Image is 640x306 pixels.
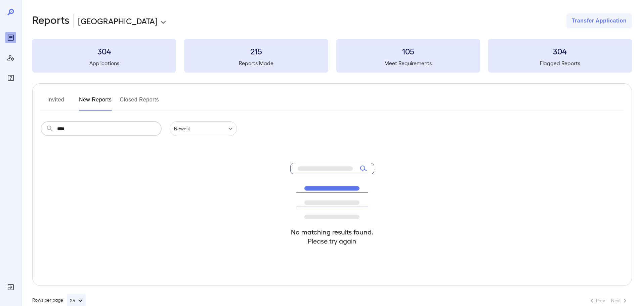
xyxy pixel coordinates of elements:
nav: pagination navigation [585,295,632,306]
h3: 215 [184,46,328,56]
button: Closed Reports [120,94,159,111]
h3: 304 [32,46,176,56]
div: Manage Users [5,52,16,63]
h2: Reports [32,13,70,28]
h3: 105 [336,46,480,56]
div: Log Out [5,282,16,293]
p: [GEOGRAPHIC_DATA] [78,15,158,26]
button: Transfer Application [566,13,632,28]
div: FAQ [5,73,16,83]
div: Reports [5,32,16,43]
h4: Please try again [290,236,374,246]
h5: Reports Made [184,59,328,67]
h3: 304 [488,46,632,56]
h4: No matching results found. [290,227,374,236]
h5: Applications [32,59,176,67]
summary: 304Applications215Reports Made105Meet Requirements304Flagged Reports [32,39,632,73]
h5: Meet Requirements [336,59,480,67]
div: Newest [170,121,237,136]
button: Invited [41,94,71,111]
h5: Flagged Reports [488,59,632,67]
button: New Reports [79,94,112,111]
